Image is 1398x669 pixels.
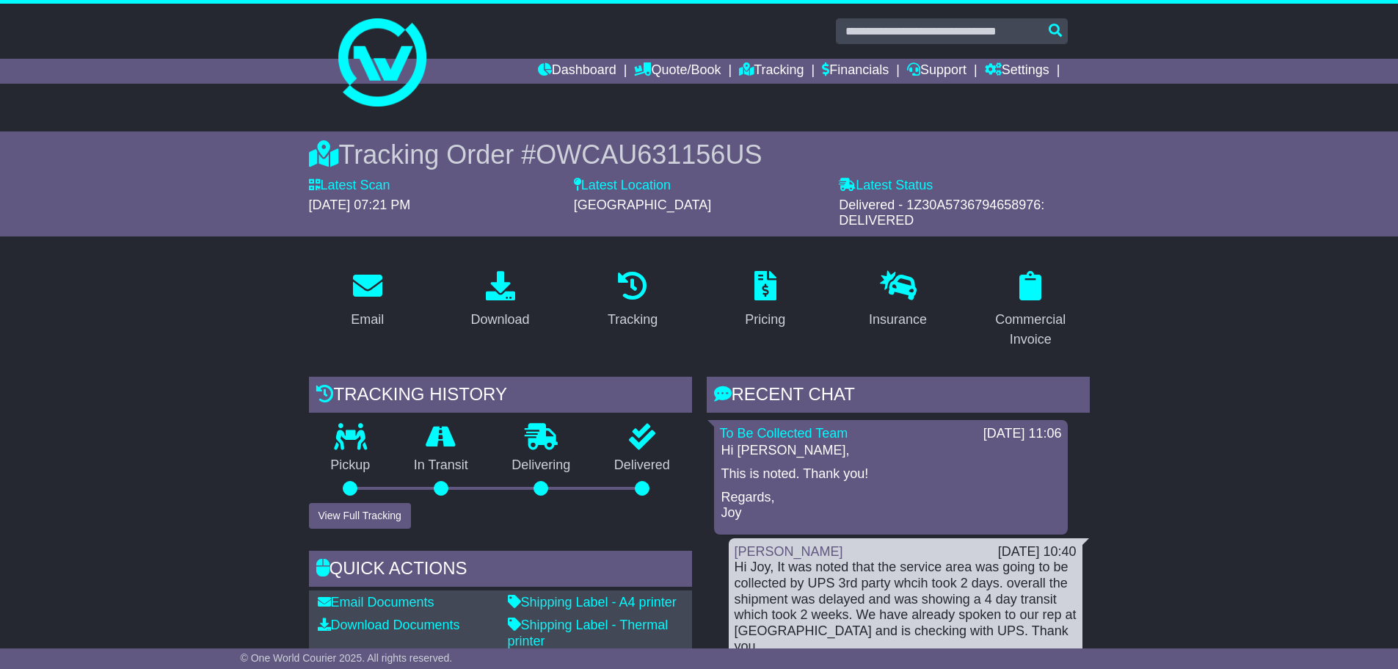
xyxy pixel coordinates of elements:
[735,266,795,335] a: Pricing
[309,139,1090,170] div: Tracking Order #
[707,377,1090,416] div: RECENT CHAT
[241,652,453,664] span: © One World Courier 2025. All rights reserved.
[598,266,667,335] a: Tracking
[720,426,848,441] a: To Be Collected Team
[461,266,539,335] a: Download
[983,426,1062,442] div: [DATE] 11:06
[318,618,460,632] a: Download Documents
[839,178,933,194] label: Latest Status
[538,59,616,84] a: Dashboard
[574,198,711,212] span: [GEOGRAPHIC_DATA]
[869,310,927,330] div: Insurance
[735,560,1077,655] div: Hi Joy, It was noted that the service area was going to be collected by UPS 3rd party whcih took ...
[822,59,889,84] a: Financials
[634,59,721,84] a: Quote/Book
[508,595,677,610] a: Shipping Label - A4 printer
[536,140,762,170] span: OWCAU631156US
[351,310,384,330] div: Email
[309,377,692,416] div: Tracking history
[470,310,529,330] div: Download
[318,595,434,610] a: Email Documents
[341,266,393,335] a: Email
[490,458,593,474] p: Delivering
[508,618,669,648] a: Shipping Label - Thermal printer
[839,198,1044,228] span: Delivered - 1Z30A5736794658976: DELIVERED
[739,59,804,84] a: Tracking
[907,59,966,84] a: Support
[721,490,1060,521] p: Regards, Joy
[981,310,1080,350] div: Commercial Invoice
[972,266,1090,355] a: Commercial Invoice
[592,458,692,474] p: Delivered
[985,59,1049,84] a: Settings
[574,178,671,194] label: Latest Location
[998,544,1077,560] div: [DATE] 10:40
[859,266,936,335] a: Insurance
[309,198,411,212] span: [DATE] 07:21 PM
[721,466,1060,482] p: This is noted. Thank you!
[608,310,658,330] div: Tracking
[309,458,393,474] p: Pickup
[309,551,692,590] div: Quick Actions
[309,503,411,529] button: View Full Tracking
[309,178,390,194] label: Latest Scan
[392,458,490,474] p: In Transit
[735,544,843,559] a: [PERSON_NAME]
[721,443,1060,459] p: Hi [PERSON_NAME],
[745,310,785,330] div: Pricing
